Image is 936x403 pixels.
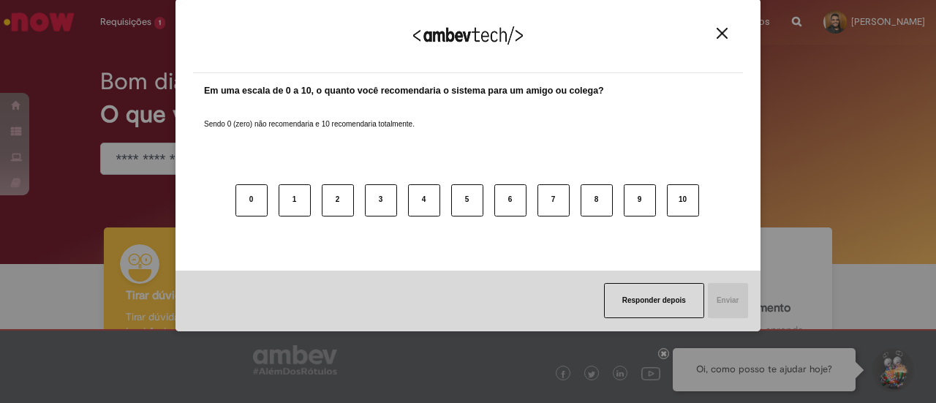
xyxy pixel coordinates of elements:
button: 4 [408,184,440,216]
button: 6 [494,184,526,216]
label: Em uma escala de 0 a 10, o quanto você recomendaria o sistema para um amigo ou colega? [204,84,604,98]
button: 7 [537,184,570,216]
button: 9 [624,184,656,216]
button: 8 [581,184,613,216]
button: Responder depois [604,283,704,318]
label: Sendo 0 (zero) não recomendaria e 10 recomendaria totalmente. [204,102,415,129]
button: 2 [322,184,354,216]
img: Logo Ambevtech [413,26,523,45]
img: Close [717,28,728,39]
button: 10 [667,184,699,216]
button: 1 [279,184,311,216]
button: 0 [235,184,268,216]
button: Close [712,27,732,39]
button: 5 [451,184,483,216]
button: 3 [365,184,397,216]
